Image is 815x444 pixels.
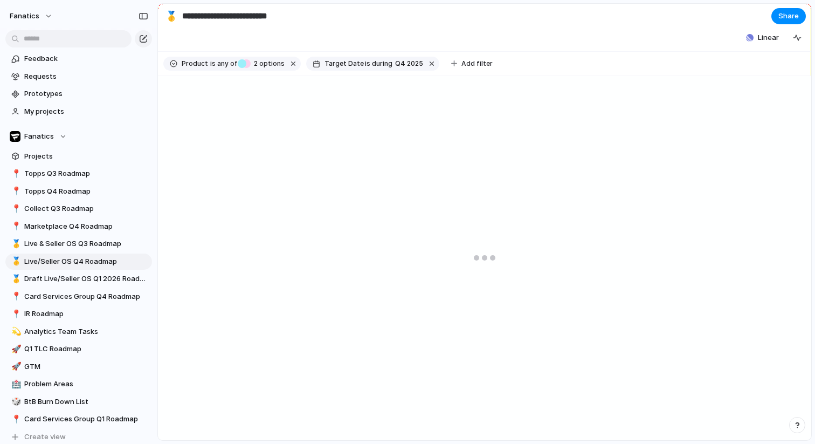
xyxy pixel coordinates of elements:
span: Projects [24,151,148,162]
span: is [210,59,216,69]
button: isduring [364,58,394,70]
button: 🚀 [10,361,20,372]
div: 📍 [11,290,19,303]
button: 📍 [10,291,20,302]
span: Card Services Group Q1 Roadmap [24,414,148,425]
span: any of [216,59,237,69]
span: GTM [24,361,148,372]
a: 📍IR Roadmap [5,306,152,322]
div: 📍 [11,308,19,320]
div: 📍 [11,413,19,426]
button: Share [771,8,806,24]
button: 🥇 [10,256,20,267]
span: Analytics Team Tasks [24,326,148,337]
button: Linear [742,30,783,46]
button: 📍 [10,309,20,319]
a: Projects [5,148,152,165]
span: Live/Seller OS Q4 Roadmap [24,256,148,267]
span: Q4 2025 [395,59,423,69]
span: Add filter [461,59,493,69]
span: BtB Burn Down List [24,397,148,407]
div: 🥇 [11,238,19,250]
span: Target Date [324,59,364,69]
button: 📍 [10,186,20,197]
a: 🚀GTM [5,359,152,375]
a: 📍Card Services Group Q4 Roadmap [5,289,152,305]
span: Share [778,11,799,22]
a: Prototypes [5,86,152,102]
div: 📍 [11,168,19,180]
span: Topps Q4 Roadmap [24,186,148,197]
div: 📍 [11,185,19,197]
span: Draft Live/Seller OS Q1 2026 Roadmap [24,274,148,284]
span: Fanatics [24,131,54,142]
button: 2 options [238,58,287,70]
button: 🏥 [10,379,20,390]
span: 2 [251,59,259,67]
a: 📍Topps Q3 Roadmap [5,166,152,182]
span: during [370,59,392,69]
a: 📍Topps Q4 Roadmap [5,183,152,200]
span: Live & Seller OS Q3 Roadmap [24,238,148,249]
span: Create view [24,432,66,442]
span: Card Services Group Q4 Roadmap [24,291,148,302]
a: 🥇Live & Seller OS Q3 Roadmap [5,236,152,252]
div: 📍 [11,220,19,233]
a: Feedback [5,51,152,67]
a: 📍Collect Q3 Roadmap [5,201,152,217]
button: 📍 [10,203,20,214]
button: 🎲 [10,397,20,407]
span: Product [182,59,208,69]
span: IR Roadmap [24,309,148,319]
span: options [251,59,285,69]
button: 📍 [10,168,20,179]
span: is [365,59,370,69]
button: 📍 [10,221,20,232]
a: 🏥Problem Areas [5,376,152,392]
span: Problem Areas [24,379,148,390]
a: 📍Card Services Group Q1 Roadmap [5,411,152,427]
div: 🥇 [165,9,177,23]
a: 🥇Live/Seller OS Q4 Roadmap [5,254,152,270]
div: 💫 [11,325,19,338]
button: 🥇 [10,274,20,284]
div: 📍 [11,203,19,215]
button: 🥇 [10,238,20,249]
button: Add filter [445,56,499,71]
span: Q1 TLC Roadmap [24,344,148,354]
span: fanatics [10,11,39,22]
div: 🚀 [11,343,19,356]
div: 📍Marketplace Q4 Roadmap [5,218,152,235]
button: fanatics [5,8,58,25]
a: 💫Analytics Team Tasks [5,324,152,340]
div: 🥇 [11,273,19,285]
button: Fanatics [5,128,152,145]
div: 🚀 [11,360,19,373]
button: 🥇 [163,8,180,25]
span: Prototypes [24,88,148,99]
span: Collect Q3 Roadmap [24,203,148,214]
button: Q4 2025 [393,58,425,70]
a: My projects [5,104,152,120]
a: 🎲BtB Burn Down List [5,394,152,410]
span: Marketplace Q4 Roadmap [24,221,148,232]
button: 📍 [10,414,20,425]
span: Topps Q3 Roadmap [24,168,148,179]
button: isany of [208,58,239,70]
div: 🎲 [11,395,19,408]
a: 🚀Q1 TLC Roadmap [5,341,152,357]
span: Linear [758,32,779,43]
a: 🥇Draft Live/Seller OS Q1 2026 Roadmap [5,271,152,287]
div: 🏥 [11,378,19,391]
button: 🚀 [10,344,20,354]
